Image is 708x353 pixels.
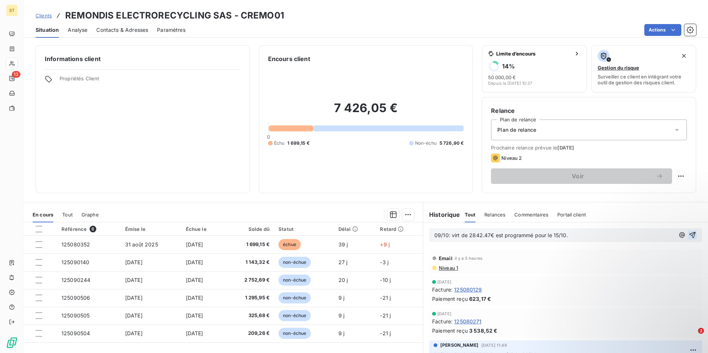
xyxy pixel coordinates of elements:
[438,265,458,271] span: Niveau 1
[338,312,344,319] span: 9 j
[278,239,301,250] span: échue
[186,312,203,319] span: [DATE]
[61,330,90,336] span: 125090504
[380,277,391,283] span: -10 j
[186,241,203,248] span: [DATE]
[278,257,311,268] span: non-échue
[33,212,53,218] span: En cours
[12,71,20,78] span: 13
[125,330,143,336] span: [DATE]
[61,226,116,232] div: Référence
[268,101,464,123] h2: 7 426,05 €
[61,312,90,319] span: 125090505
[278,292,311,303] span: non-échue
[125,226,177,232] div: Émise le
[502,63,515,70] h6: 14 %
[496,51,571,57] span: Limite d’encours
[45,54,241,63] h6: Informations client
[186,277,203,283] span: [DATE]
[591,45,696,93] button: Gestion du risqueSurveiller ce client en intégrant votre outil de gestion des risques client.
[437,280,451,284] span: [DATE]
[454,317,481,325] span: 125080271
[432,286,452,293] span: Facture :
[186,259,203,265] span: [DATE]
[125,312,143,319] span: [DATE]
[186,330,203,336] span: [DATE]
[68,26,87,34] span: Analyse
[61,295,90,301] span: 125090506
[440,342,478,349] span: [PERSON_NAME]
[338,295,344,301] span: 9 j
[380,226,418,232] div: Retard
[380,295,391,301] span: -21 j
[338,241,348,248] span: 39 j
[36,13,52,19] span: Clients
[434,232,568,238] span: 09/10: virt de 2842.47€ est programmé pour le 15/10.
[432,327,468,334] span: Paiement reçu
[338,226,371,232] div: Délai
[186,295,203,301] span: [DATE]
[157,26,186,34] span: Paramètres
[380,241,390,248] span: +9 j
[469,327,498,334] span: 3 538,52 €
[6,4,18,16] div: ST
[36,12,52,19] a: Clients
[36,26,59,34] span: Situation
[125,295,143,301] span: [DATE]
[338,277,348,283] span: 20 j
[598,65,639,71] span: Gestion du risque
[481,343,507,347] span: [DATE] 11:49
[683,328,701,346] iframe: Intercom live chat
[338,259,348,265] span: 27 j
[439,255,452,261] span: Email
[380,312,391,319] span: -21 j
[274,140,285,147] span: Échu
[557,145,574,151] span: [DATE]
[229,259,270,266] span: 1 143,32 €
[488,81,532,85] span: Depuis le [DATE] 10:37
[644,24,681,36] button: Actions
[482,45,587,93] button: Limite d’encours14%50 000,00 €Depuis le [DATE] 10:37
[268,54,310,63] h6: Encours client
[380,330,391,336] span: -21 j
[229,276,270,284] span: 2 752,69 €
[229,241,270,248] span: 1 699,15 €
[62,212,73,218] span: Tout
[96,26,148,34] span: Contacts & Adresses
[497,126,536,134] span: Plan de relance
[437,312,451,316] span: [DATE]
[465,212,476,218] span: Tout
[455,256,482,260] span: il y a 5 heures
[278,226,330,232] div: Statut
[491,168,672,184] button: Voir
[491,106,687,115] h6: Relance
[229,294,270,302] span: 1 295,95 €
[278,328,311,339] span: non-échue
[514,212,548,218] span: Commentaires
[125,241,158,248] span: 31 août 2025
[65,9,284,22] h3: REMONDIS ELECTRORECYCLING SAS - CREMO01
[488,74,516,80] span: 50 000,00 €
[560,281,708,333] iframe: Intercom notifications message
[278,310,311,321] span: non-échue
[61,277,90,283] span: 125090244
[380,259,388,265] span: -3 j
[501,155,522,161] span: Niveau 2
[469,295,491,303] span: 623,17 €
[557,212,586,218] span: Portail client
[432,317,452,325] span: Facture :
[278,275,311,286] span: non-échue
[61,241,90,248] span: 125080352
[267,134,270,140] span: 0
[229,226,270,232] div: Solde dû
[229,312,270,319] span: 325,68 €
[61,259,89,265] span: 125090140
[287,140,310,147] span: 1 699,15 €
[500,173,656,179] span: Voir
[440,140,464,147] span: 5 726,90 €
[6,337,18,349] img: Logo LeanPay
[698,328,704,334] span: 2
[415,140,437,147] span: Non-échu
[186,226,220,232] div: Échue le
[90,226,96,232] span: 6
